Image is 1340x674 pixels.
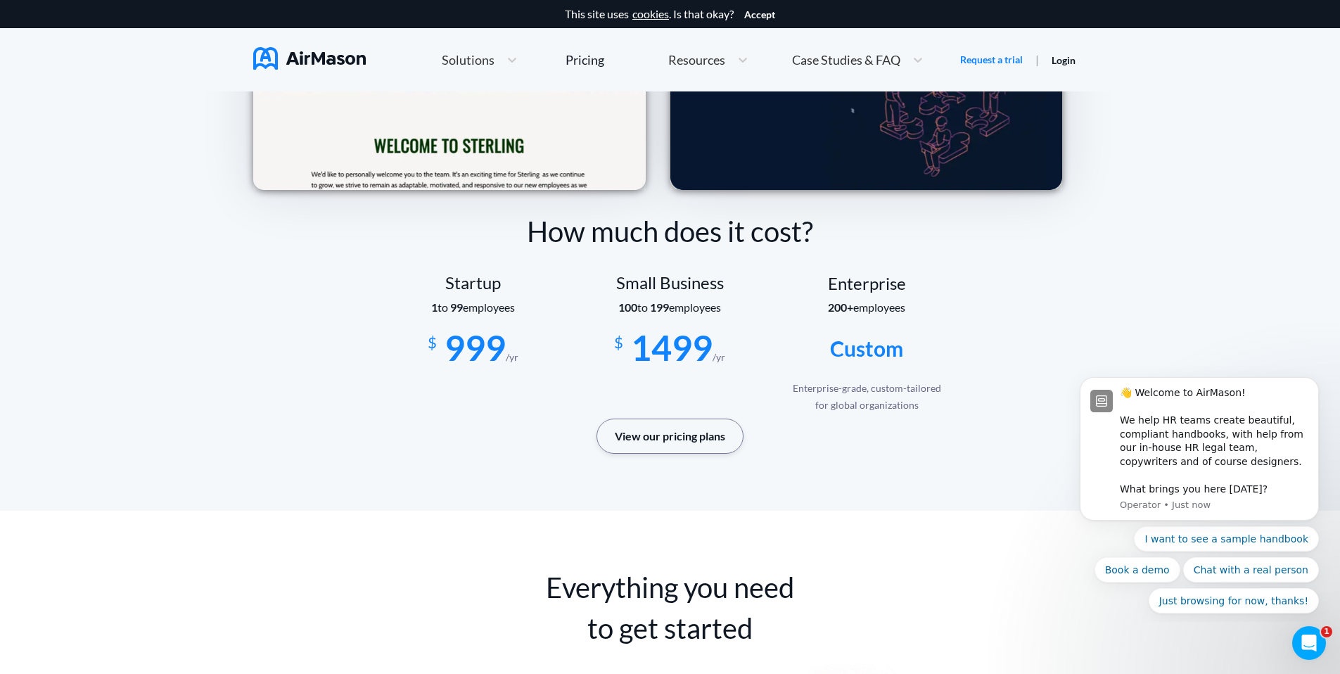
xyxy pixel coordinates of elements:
[668,53,725,66] span: Resources
[442,53,494,66] span: Solutions
[506,351,518,363] span: /yr
[253,47,366,70] img: AirMason Logo
[375,273,572,293] div: Startup
[713,351,725,363] span: /yr
[618,300,669,314] span: to
[960,53,1023,67] a: Request a trial
[1321,626,1332,637] span: 1
[431,300,438,314] b: 1
[566,47,604,72] a: Pricing
[572,301,769,314] section: employees
[566,53,604,66] div: Pricing
[1035,53,1039,66] span: |
[431,300,463,314] span: to
[450,300,463,314] b: 99
[769,301,966,314] section: employees
[445,326,506,369] span: 999
[614,328,623,351] span: $
[769,329,966,369] div: Custom
[253,211,1087,252] div: How much does it cost?
[631,326,713,369] span: 1499
[1052,54,1076,66] a: Login
[650,300,669,314] b: 199
[1059,364,1340,622] iframe: Intercom notifications message
[792,53,900,66] span: Case Studies & FAQ
[541,567,800,649] div: Everything you need to get started
[744,9,775,20] button: Accept cookies
[572,273,769,293] div: Small Business
[828,300,853,314] b: 200+
[769,274,966,293] div: Enterprise
[788,380,945,414] div: Enterprise-grade, custom-tailored for global organizations
[1292,626,1326,660] iframe: Intercom live chat
[632,8,669,20] a: cookies
[375,301,572,314] section: employees
[428,328,437,351] span: $
[618,300,637,314] b: 100
[596,419,744,454] button: View our pricing plans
